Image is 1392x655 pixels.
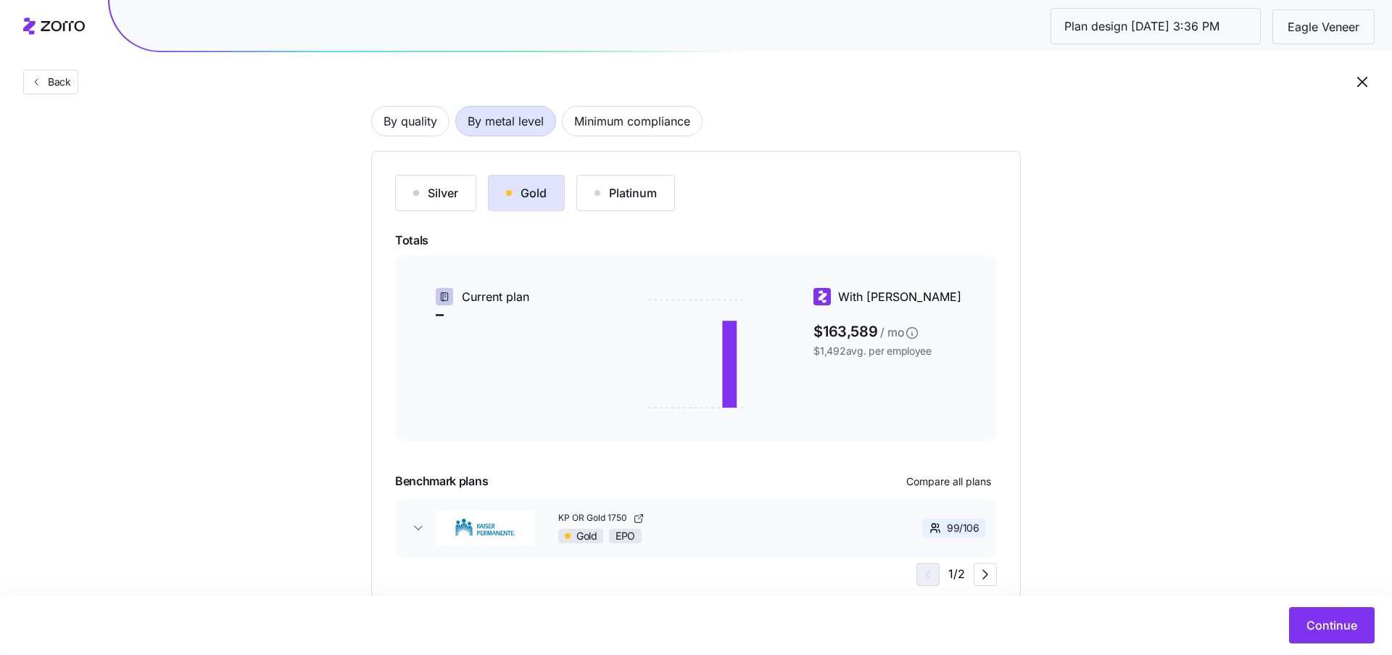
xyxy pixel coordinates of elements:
button: By quality [371,106,449,136]
button: Silver [395,175,476,211]
span: Totals [395,231,997,250]
button: Continue [1289,607,1375,643]
button: Compare all plans [900,470,997,493]
span: Compare all plans [906,474,991,489]
span: KP OR Gold 1750 [558,512,630,524]
button: By metal level [455,106,556,136]
span: $163,589 [813,318,974,341]
button: Gold [488,175,565,211]
div: With [PERSON_NAME] [813,288,974,306]
span: Eagle Veneer [1276,18,1371,36]
span: – [436,306,596,322]
a: KP OR Gold 1750 [558,512,871,524]
button: Back [23,70,78,94]
button: Minimum compliance [562,106,703,136]
span: Benchmark plans [395,472,488,490]
div: Silver [413,184,458,202]
span: Gold [576,530,597,543]
span: By quality [384,107,437,136]
button: Kaiser PermanenteKP OR Gold 1750GoldEPO99/106 [395,499,997,557]
span: EPO [616,530,635,543]
span: $1,492 avg. per employee [813,344,974,358]
span: 99 / 106 [947,521,979,535]
span: / mo [880,324,905,342]
div: 1 / 2 [916,563,997,586]
span: Back [42,75,71,89]
span: By metal level [468,107,544,136]
span: Continue [1306,617,1357,634]
img: Kaiser Permanente [436,511,535,545]
div: Gold [506,184,547,202]
div: Platinum [594,184,657,202]
span: Minimum compliance [574,107,690,136]
div: Current plan [436,288,596,306]
button: Platinum [576,175,675,211]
